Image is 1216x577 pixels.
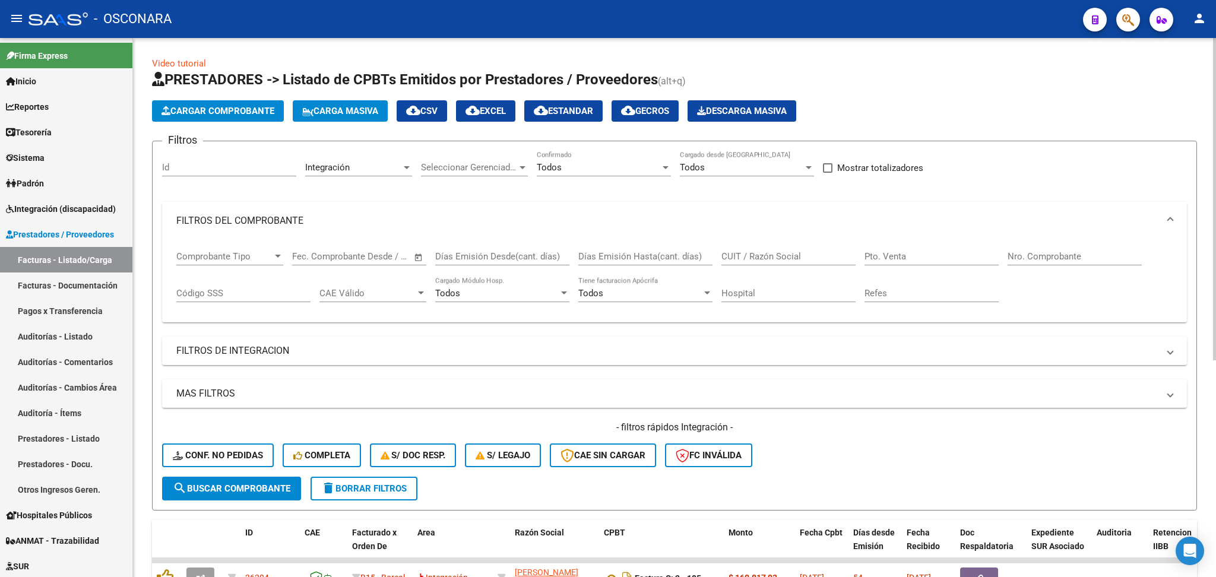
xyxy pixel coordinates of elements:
span: (alt+q) [658,75,686,87]
button: Completa [283,443,361,467]
span: Seleccionar Gerenciador [421,162,517,173]
span: Mostrar totalizadores [837,161,923,175]
span: Conf. no pedidas [173,450,263,461]
span: EXCEL [465,106,506,116]
span: Todos [435,288,460,299]
div: FILTROS DEL COMPROBANTE [162,240,1187,323]
span: Prestadores / Proveedores [6,228,114,241]
button: CAE SIN CARGAR [550,443,656,467]
span: Sistema [6,151,45,164]
mat-icon: person [1192,11,1206,26]
button: Borrar Filtros [311,477,417,500]
span: Carga Masiva [302,106,378,116]
span: Integración (discapacidad) [6,202,116,215]
datatable-header-cell: Fecha Recibido [902,520,955,572]
datatable-header-cell: Razón Social [510,520,599,572]
button: Gecros [612,100,679,122]
button: Carga Masiva [293,100,388,122]
mat-icon: cloud_download [621,103,635,118]
datatable-header-cell: ID [240,520,300,572]
span: Monto [729,528,753,537]
datatable-header-cell: Días desde Emisión [848,520,902,572]
button: Estandar [524,100,603,122]
datatable-header-cell: Doc Respaldatoria [955,520,1027,572]
span: Días desde Emisión [853,528,895,551]
span: Todos [537,162,562,173]
span: Area [417,528,435,537]
span: Descarga Masiva [697,106,787,116]
span: Fecha Cpbt [800,528,843,537]
span: CAE SIN CARGAR [560,450,645,461]
span: S/ legajo [476,450,530,461]
app-download-masive: Descarga masiva de comprobantes (adjuntos) [688,100,796,122]
button: Conf. no pedidas [162,443,274,467]
input: Fecha inicio [292,251,340,262]
mat-icon: cloud_download [534,103,548,118]
h4: - filtros rápidos Integración - [162,421,1187,434]
span: Fecha Recibido [907,528,940,551]
span: Borrar Filtros [321,483,407,494]
mat-expansion-panel-header: FILTROS DE INTEGRACION [162,337,1187,365]
span: Inicio [6,75,36,88]
input: Fecha fin [351,251,408,262]
span: Padrón [6,177,44,190]
span: Doc Respaldatoria [960,528,1014,551]
span: Retencion IIBB [1153,528,1192,551]
span: S/ Doc Resp. [381,450,446,461]
span: Todos [578,288,603,299]
mat-panel-title: FILTROS DEL COMPROBANTE [176,214,1158,227]
h3: Filtros [162,132,203,148]
a: Video tutorial [152,58,206,69]
button: EXCEL [456,100,515,122]
span: Hospitales Públicos [6,509,92,522]
span: CAE Válido [319,288,416,299]
mat-icon: cloud_download [465,103,480,118]
datatable-header-cell: Expediente SUR Asociado [1027,520,1092,572]
button: CSV [397,100,447,122]
span: ANMAT - Trazabilidad [6,534,99,547]
button: Open calendar [412,251,426,264]
span: Integración [305,162,350,173]
span: Estandar [534,106,593,116]
datatable-header-cell: Fecha Cpbt [795,520,848,572]
mat-icon: menu [9,11,24,26]
mat-icon: search [173,481,187,495]
span: PRESTADORES -> Listado de CPBTs Emitidos por Prestadores / Proveedores [152,71,658,88]
mat-expansion-panel-header: MAS FILTROS [162,379,1187,408]
span: Gecros [621,106,669,116]
span: CAE [305,528,320,537]
mat-icon: delete [321,481,335,495]
mat-expansion-panel-header: FILTROS DEL COMPROBANTE [162,202,1187,240]
span: Reportes [6,100,49,113]
mat-icon: cloud_download [406,103,420,118]
span: Expediente SUR Asociado [1031,528,1084,551]
datatable-header-cell: CAE [300,520,347,572]
datatable-header-cell: Auditoria [1092,520,1148,572]
button: Descarga Masiva [688,100,796,122]
span: Completa [293,450,350,461]
button: Cargar Comprobante [152,100,284,122]
datatable-header-cell: Monto [724,520,795,572]
span: ID [245,528,253,537]
span: Todos [680,162,705,173]
span: FC Inválida [676,450,742,461]
span: SUR [6,560,29,573]
button: S/ Doc Resp. [370,443,457,467]
span: Buscar Comprobante [173,483,290,494]
datatable-header-cell: Facturado x Orden De [347,520,413,572]
datatable-header-cell: Area [413,520,493,572]
button: Buscar Comprobante [162,477,301,500]
span: Facturado x Orden De [352,528,397,551]
span: Comprobante Tipo [176,251,273,262]
mat-panel-title: FILTROS DE INTEGRACION [176,344,1158,357]
div: Open Intercom Messenger [1176,537,1204,565]
button: FC Inválida [665,443,752,467]
button: S/ legajo [465,443,541,467]
span: Firma Express [6,49,68,62]
span: CSV [406,106,438,116]
datatable-header-cell: CPBT [599,520,724,572]
span: Cargar Comprobante [161,106,274,116]
span: CPBT [604,528,625,537]
span: Auditoria [1097,528,1132,537]
datatable-header-cell: Retencion IIBB [1148,520,1196,572]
